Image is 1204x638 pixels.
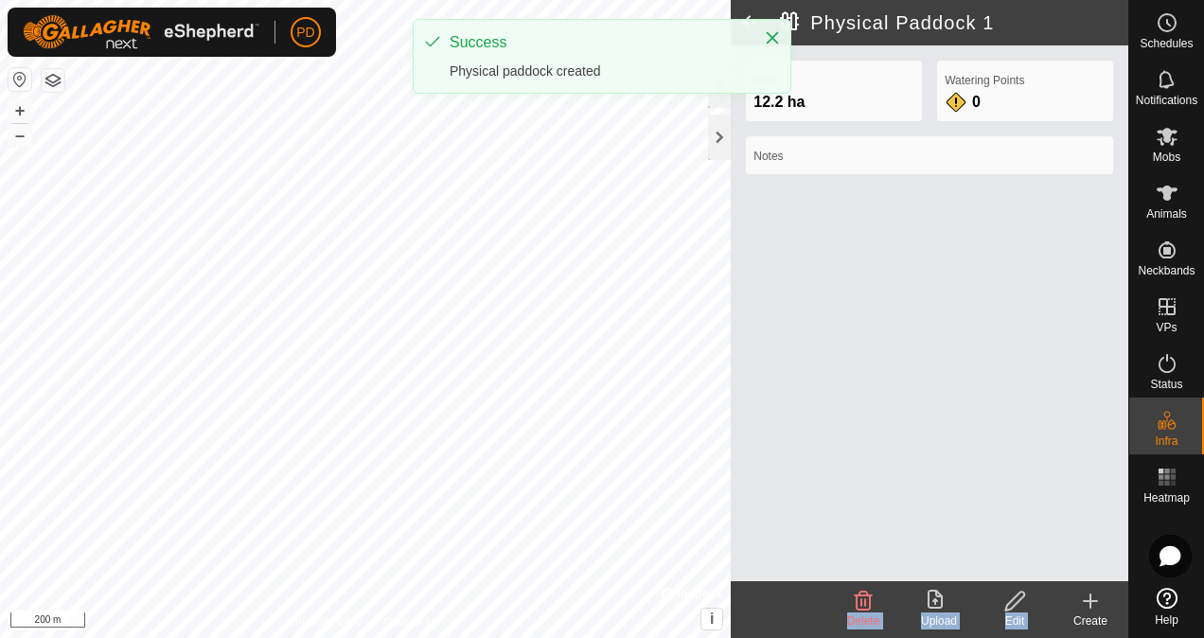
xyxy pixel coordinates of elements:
[710,611,714,627] span: i
[1140,38,1193,49] span: Schedules
[1143,492,1190,504] span: Heatmap
[296,23,314,43] span: PD
[753,94,805,110] span: 12.2 ha
[450,31,745,54] div: Success
[753,72,914,89] label: Area
[1146,208,1187,220] span: Animals
[972,94,981,110] span: 0
[1155,435,1177,447] span: Infra
[977,612,1053,629] div: Edit
[847,614,880,628] span: Delete
[759,25,786,51] button: Close
[780,11,1128,34] h2: Physical Paddock 1
[1156,322,1177,333] span: VPs
[450,62,745,81] div: Physical paddock created
[9,124,31,147] button: –
[701,609,722,629] button: i
[23,15,259,49] img: Gallagher Logo
[1138,265,1195,276] span: Neckbands
[945,72,1106,89] label: Watering Points
[753,148,1106,165] label: Notes
[1129,580,1204,633] a: Help
[1155,614,1178,626] span: Help
[384,613,440,630] a: Contact Us
[9,99,31,122] button: +
[1153,151,1180,163] span: Mobs
[901,612,977,629] div: Upload
[1136,95,1197,106] span: Notifications
[291,613,362,630] a: Privacy Policy
[42,69,64,92] button: Map Layers
[9,68,31,91] button: Reset Map
[1053,612,1128,629] div: Create
[1150,379,1182,390] span: Status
